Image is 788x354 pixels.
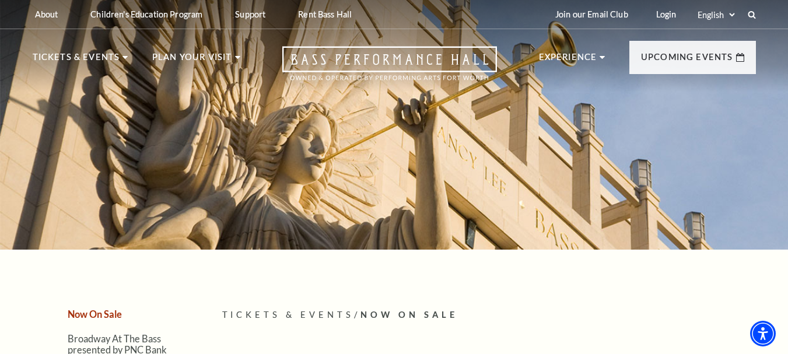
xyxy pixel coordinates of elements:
p: About [35,9,58,19]
div: Accessibility Menu [750,321,776,346]
p: Rent Bass Hall [298,9,352,19]
span: Now On Sale [360,310,458,320]
p: Experience [539,50,597,71]
p: Children's Education Program [90,9,202,19]
p: Support [235,9,265,19]
a: Now On Sale [68,309,122,320]
select: Select: [695,9,737,20]
p: Plan Your Visit [152,50,232,71]
p: Tickets & Events [33,50,120,71]
span: Tickets & Events [222,310,355,320]
p: / [222,308,756,323]
p: Upcoming Events [641,50,733,71]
